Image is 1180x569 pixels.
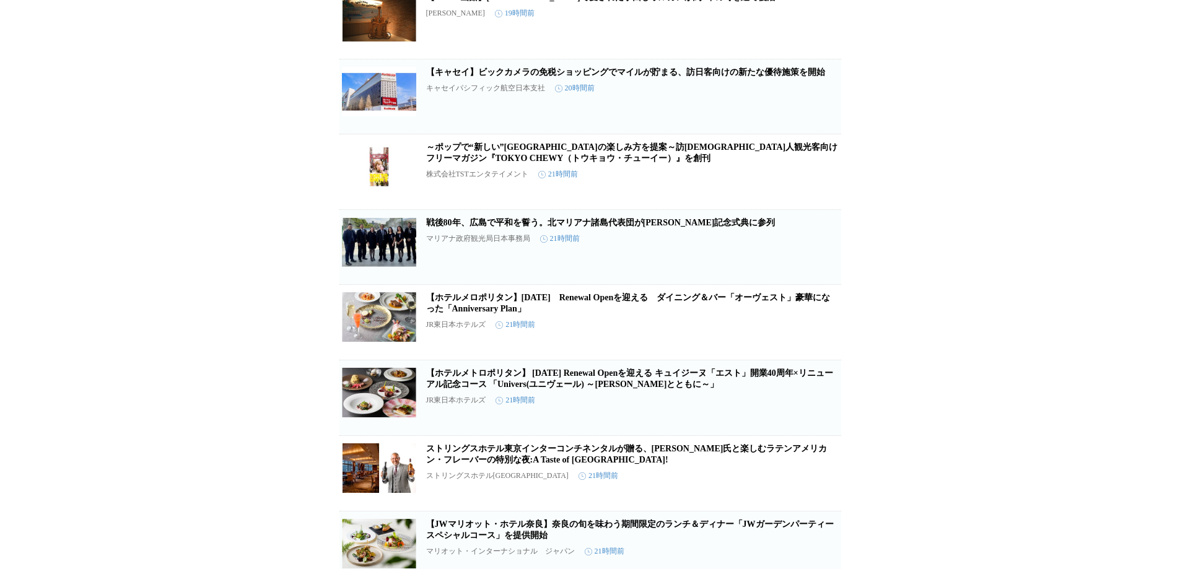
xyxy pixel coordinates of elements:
p: JR東日本ホテルズ [426,319,486,330]
time: 20時間前 [555,83,595,93]
time: 19時間前 [495,8,535,19]
img: 【キャセイ】ビックカメラの免税ショッピングでマイルが貯まる、訪日客向けの新たな優待施策を開始 [342,67,416,116]
p: マリアナ政府観光局日本事務局 [426,233,530,244]
time: 21時間前 [538,169,578,180]
a: 戦後80年、広島で平和を誓う。北マリアナ諸島代表団が[PERSON_NAME]記念式典に参列 [426,218,776,227]
p: 株式会社TSTエンタテイメント [426,169,528,180]
img: 戦後80年、広島で平和を誓う。北マリアナ諸島代表団が広島平和記念式典に参列 [342,217,416,267]
img: 【JWマリオット・ホテル奈良】奈良の旬を味わう期間限定のランチ＆ディナー「JWガーデンパーティー スペシャルコース」を提供開始 [342,519,416,568]
a: 【JWマリオット・ホテル奈良】奈良の旬を味わう期間限定のランチ＆ディナー「JWガーデンパーティー スペシャルコース」を提供開始 [426,519,834,540]
time: 21時間前 [496,319,535,330]
img: ストリングスホテル東京インターコンチネンタルが贈る、​アレックス・ラミレス氏と楽しむラテンアメリカン・フレーバーの特別な夜:​A Taste of Latin America!​ [342,443,416,493]
p: キャセイパシフィック航空日本支社 [426,83,545,93]
a: ストリングスホテル東京インターコンチネンタルが贈る、​[PERSON_NAME]氏と楽しむラテンアメリカン・フレーバーの特別な夜:​A Taste of [GEOGRAPHIC_DATA]!​ [426,444,828,464]
time: 21時間前 [496,395,535,406]
a: 【キャセイ】ビックカメラの免税ショッピングでマイルが貯まる、訪日客向けの新たな優待施策を開始 [426,67,825,77]
img: 【ホテルメロポリタン】9月8日 Renewal Openを迎える ダイニング＆バー「オーヴェスト」豪華になった「Anniversary Plan」 [342,292,416,342]
img: ～ポップで“新しい”歌舞伎町の楽しみ方を提案～訪日外国人観光客向けフリーマガジン『TOKYO CHEWY（トウキョウ・チューイー）』を創刊 [342,142,416,191]
img: 【ホテルメトロポリタン】 9月8日 Renewal Openを迎える キュイジーヌ「エスト」開業40周年×リニューアル記念コース 「Univers(ユニヴェール) ～シャンパンとともに～」 [342,368,416,417]
a: ～ポップで“新しい”[GEOGRAPHIC_DATA]の楽しみ方を提案～訪[DEMOGRAPHIC_DATA]人観光客向けフリーマガジン『TOKYO CHEWY（トウキョウ・チューイー）』を創刊 [426,142,838,163]
p: JR東日本ホテルズ [426,395,486,406]
time: 21時間前 [585,546,624,557]
a: 【ホテルメトロポリタン】 [DATE] Renewal Openを迎える キュイジーヌ「エスト」開業40周年×リニューアル記念コース 「Univers(ユニヴェール) ～[PERSON_NAME... [426,368,833,389]
p: ストリングスホテル[GEOGRAPHIC_DATA] [426,471,569,481]
time: 21時間前 [579,471,618,481]
time: 21時間前 [540,233,580,244]
p: マリオット・インターナショナル ジャパン [426,546,575,557]
a: 【ホテルメロポリタン】[DATE] Renewal Openを迎える ダイニング＆バー「オーヴェスト」豪華になった「Anniversary Plan」 [426,293,831,313]
p: [PERSON_NAME] [426,9,485,18]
